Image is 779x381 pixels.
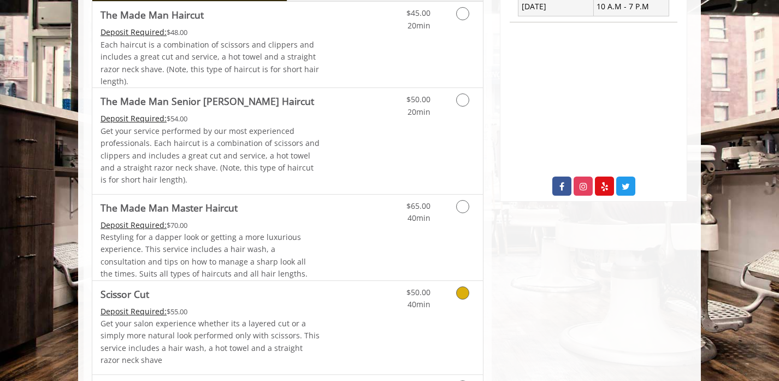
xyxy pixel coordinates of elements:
[101,232,308,279] span: Restyling for a dapper look or getting a more luxurious experience. This service includes a hair ...
[406,8,430,18] span: $45.00
[101,39,319,86] span: Each haircut is a combination of scissors and clippers and includes a great cut and service, a ho...
[101,26,320,38] div: $48.00
[101,306,167,316] span: This service needs some Advance to be paid before we block your appointment
[101,318,320,367] p: Get your salon experience whether its a layered cut or a simply more natural look performed only ...
[101,113,320,125] div: $54.00
[101,27,167,37] span: This service needs some Advance to be paid before we block your appointment
[101,219,320,231] div: $70.00
[101,220,167,230] span: This service needs some Advance to be paid before we block your appointment
[406,201,430,211] span: $65.00
[408,107,430,117] span: 20min
[408,213,430,223] span: 40min
[101,306,320,318] div: $55.00
[101,200,238,215] b: The Made Man Master Haircut
[101,125,320,186] p: Get your service performed by our most experienced professionals. Each haircut is a combination o...
[101,286,149,302] b: Scissor Cut
[101,113,167,124] span: This service needs some Advance to be paid before we block your appointment
[406,94,430,104] span: $50.00
[408,299,430,309] span: 40min
[406,287,430,297] span: $50.00
[408,20,430,31] span: 20min
[101,7,204,22] b: The Made Man Haircut
[101,93,314,109] b: The Made Man Senior [PERSON_NAME] Haircut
